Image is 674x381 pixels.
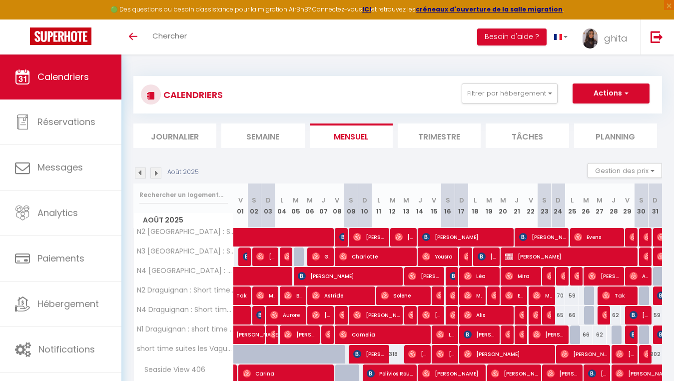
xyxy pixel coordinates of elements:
th: 27 [593,183,607,228]
li: Planning [574,123,657,148]
span: [PERSON_NAME] [644,247,648,266]
abbr: V [625,195,630,205]
span: Corentyn [561,266,565,285]
img: logout [651,30,663,43]
span: N2 Draguignan : Short time suites Draguignan N 2 [135,286,235,294]
span: [PERSON_NAME] [353,227,386,246]
span: [PERSON_NAME] [436,344,455,363]
abbr: L [377,195,380,205]
div: 202 [648,345,662,363]
span: [PERSON_NAME] [450,305,454,324]
th: 14 [413,183,427,228]
abbr: M [597,195,603,205]
abbr: L [474,195,477,205]
span: [PERSON_NAME] [616,344,634,363]
span: Maurine [256,286,275,305]
span: [PERSON_NAME] [588,266,621,285]
span: [PERSON_NAME] [478,247,496,266]
span: [PERSON_NAME] [339,305,344,324]
span: [PERSON_NAME] [547,305,551,324]
th: 29 [621,183,635,228]
span: Notifications [38,343,95,355]
span: Evens [574,227,621,246]
div: 62 [593,325,607,344]
span: Alix [464,305,510,324]
abbr: D [653,195,658,205]
th: 15 [427,183,441,228]
span: Tak [236,281,259,300]
span: [PERSON_NAME] [243,247,247,266]
span: [PERSON_NAME] [505,247,636,266]
span: [PERSON_NAME] [395,227,413,246]
abbr: S [639,195,644,205]
span: Florent [533,305,537,324]
span: Gauthier [312,247,330,266]
abbr: D [266,195,271,205]
span: Berengere [270,325,275,344]
th: 05 [289,183,303,228]
span: [PERSON_NAME] [298,266,400,285]
span: [PERSON_NAME] [464,325,496,344]
span: N3 [GEOGRAPHIC_DATA] : Short time Suites [GEOGRAPHIC_DATA] 3 [135,247,235,255]
span: short time suites les Vagues du 5 Eme [135,345,235,352]
span: [PERSON_NAME] [630,305,648,324]
span: Rayane [644,227,648,246]
abbr: M [403,195,409,205]
abbr: S [349,195,353,205]
span: Berengere [284,286,302,305]
span: Chercher [152,30,187,41]
abbr: J [418,195,422,205]
span: Antsa [630,227,634,246]
span: Aurore [270,305,303,324]
div: 66 [579,325,593,344]
th: 10 [358,183,372,228]
div: 70 [552,286,566,305]
span: Hébergement [37,297,99,310]
th: 06 [303,183,317,228]
button: Filtrer par hébergement [462,83,558,103]
th: 04 [275,183,289,228]
abbr: D [362,195,367,205]
abbr: J [321,195,325,205]
li: Semaine [221,123,304,148]
th: 08 [330,183,344,228]
abbr: S [446,195,450,205]
abbr: M [486,195,492,205]
li: Trimestre [398,123,481,148]
th: 13 [399,183,413,228]
span: [PERSON_NAME] [450,266,454,285]
span: Mindie [533,286,551,305]
strong: créneaux d'ouverture de la salle migration [416,5,563,13]
span: [PERSON_NAME] [353,344,386,363]
span: Camelia [339,325,428,344]
span: Léa [464,266,496,285]
abbr: V [238,195,243,205]
img: Super Booking [30,27,91,45]
span: Eva [602,305,607,324]
th: 31 [648,183,662,228]
span: Analytics [37,206,78,219]
span: [PERSON_NAME] [422,305,441,324]
div: 59 [648,306,662,324]
span: Eléa [505,286,524,305]
abbr: M [307,195,313,205]
abbr: S [252,195,256,205]
th: 24 [552,183,566,228]
th: 30 [635,183,649,228]
th: 21 [510,183,524,228]
img: ... [583,28,598,48]
input: Rechercher un logement... [139,186,228,204]
span: [PERSON_NAME] [325,325,330,344]
span: [PERSON_NAME] [312,305,330,324]
div: 66 [565,306,579,324]
abbr: D [459,195,464,205]
span: Solene [381,286,427,305]
th: 16 [441,183,455,228]
span: [PERSON_NAME] [533,325,565,344]
span: Réservations [37,115,95,128]
span: Tak [602,286,635,305]
span: N2 [GEOGRAPHIC_DATA] : Short Time Suites [GEOGRAPHIC_DATA] 2 [135,228,235,235]
li: Journalier [133,123,216,148]
span: Paiements [37,252,84,264]
a: Chercher [145,19,194,54]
